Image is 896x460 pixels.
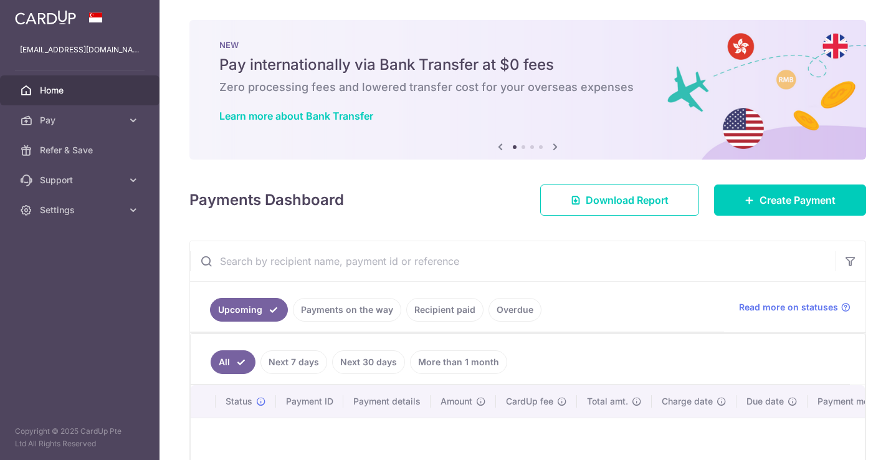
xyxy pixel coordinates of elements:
a: Overdue [489,298,541,322]
span: Create Payment [760,193,836,208]
a: Recipient paid [406,298,484,322]
th: Payment ID [276,385,343,418]
span: Total amt. [587,395,628,408]
span: Refer & Save [40,144,122,156]
span: Amount [441,395,472,408]
span: Home [40,84,122,97]
span: Read more on statuses [739,301,838,314]
span: Settings [40,204,122,216]
a: Next 7 days [260,350,327,374]
p: [EMAIL_ADDRESS][DOMAIN_NAME] [20,44,140,56]
span: Due date [746,395,784,408]
a: Read more on statuses [739,301,851,314]
input: Search by recipient name, payment id or reference [190,241,836,281]
a: All [211,350,255,374]
p: NEW [219,40,836,50]
a: Download Report [540,184,699,216]
span: CardUp fee [506,395,553,408]
a: Payments on the way [293,298,401,322]
a: Upcoming [210,298,288,322]
span: Download Report [586,193,669,208]
a: Learn more about Bank Transfer [219,110,373,122]
img: Bank transfer banner [189,20,866,160]
img: CardUp [15,10,76,25]
th: Payment details [343,385,431,418]
a: Create Payment [714,184,866,216]
span: Charge date [662,395,713,408]
h6: Zero processing fees and lowered transfer cost for your overseas expenses [219,80,836,95]
a: Next 30 days [332,350,405,374]
span: Support [40,174,122,186]
a: More than 1 month [410,350,507,374]
span: Status [226,395,252,408]
h5: Pay internationally via Bank Transfer at $0 fees [219,55,836,75]
span: Pay [40,114,122,127]
h4: Payments Dashboard [189,189,344,211]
